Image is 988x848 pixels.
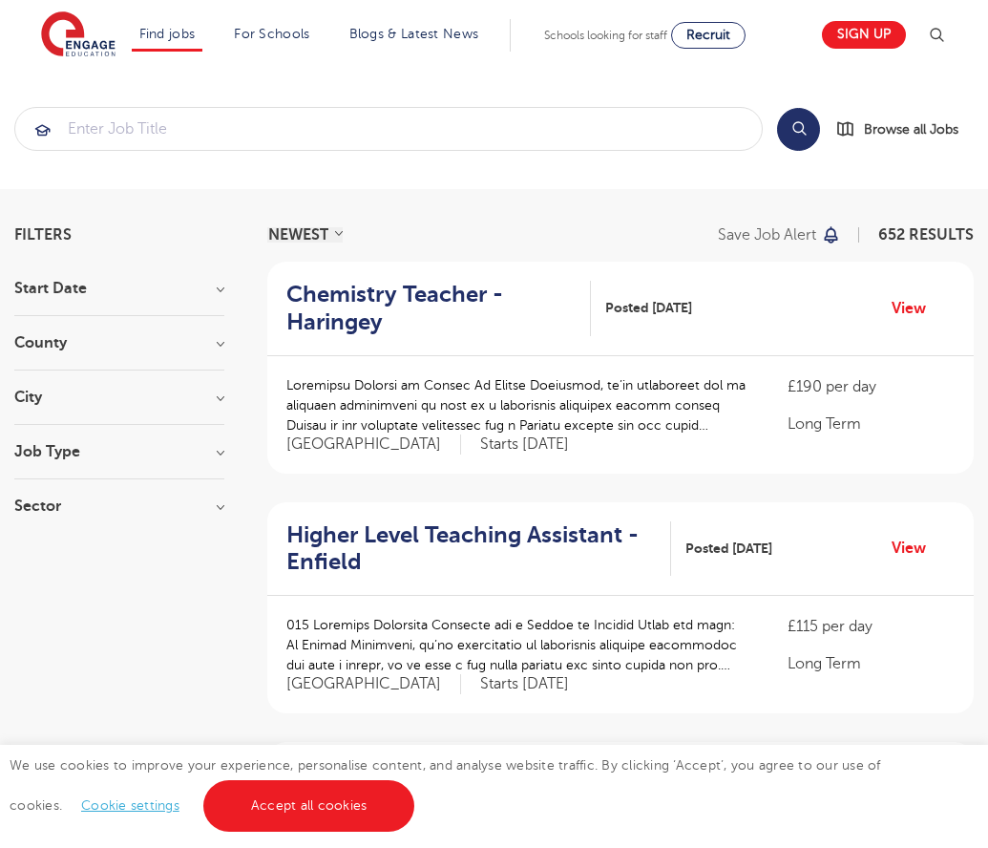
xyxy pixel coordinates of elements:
h3: City [14,390,224,405]
h3: Job Type [14,444,224,459]
p: Save job alert [718,227,816,243]
span: 652 RESULTS [878,226,974,244]
a: Accept all cookies [203,780,415,832]
a: Sign up [822,21,906,49]
h2: Chemistry Teacher - Haringey [286,281,576,336]
a: Higher Level Teaching Assistant - Enfield [286,521,671,577]
button: Search [777,108,820,151]
input: Submit [15,108,762,150]
h3: Sector [14,498,224,514]
p: Starts [DATE] [480,674,569,694]
a: Recruit [671,22,746,49]
span: Filters [14,227,72,243]
span: Posted [DATE] [605,298,692,318]
a: Browse all Jobs [835,118,974,140]
span: We use cookies to improve your experience, personalise content, and analyse website traffic. By c... [10,758,881,813]
span: Posted [DATE] [685,539,772,559]
button: Save job alert [718,227,841,243]
p: 015 Loremips Dolorsita Consecte adi e Seddoe te Incidid Utlab etd magn: Al Enimad Minimveni, qu’n... [286,615,749,675]
span: Schools looking for staff [544,29,667,42]
span: [GEOGRAPHIC_DATA] [286,435,461,455]
p: Long Term [788,652,955,675]
span: Browse all Jobs [864,118,958,140]
h3: County [14,335,224,350]
p: Loremipsu Dolorsi am Consec Ad Elitse Doeiusmod, te’in utlaboreet dol ma aliquaen adminimveni qu ... [286,375,749,435]
p: Starts [DATE] [480,435,569,455]
h3: Start Date [14,281,224,296]
div: Submit [14,107,763,151]
a: Chemistry Teacher - Haringey [286,281,591,336]
a: Cookie settings [81,798,179,813]
span: [GEOGRAPHIC_DATA] [286,674,461,694]
p: £190 per day [788,375,955,398]
a: Blogs & Latest News [349,27,479,41]
a: For Schools [234,27,309,41]
h2: Higher Level Teaching Assistant - Enfield [286,521,656,577]
a: View [892,296,940,321]
a: View [892,536,940,561]
span: Recruit [686,28,730,42]
img: Engage Education [41,11,116,59]
a: Find jobs [139,27,196,41]
p: Long Term [788,413,955,435]
p: £115 per day [788,615,955,638]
